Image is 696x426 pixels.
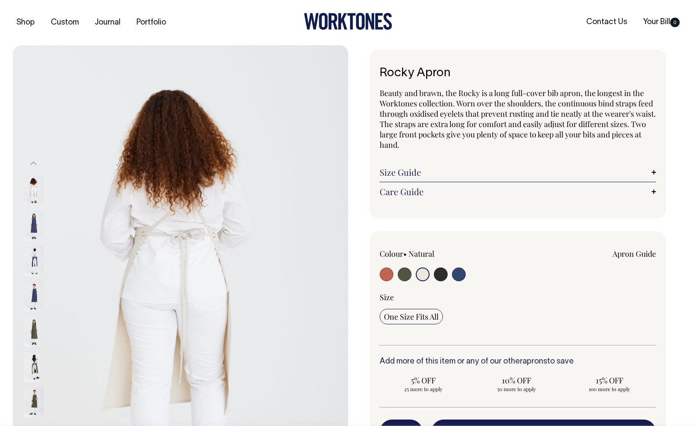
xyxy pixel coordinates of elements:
[570,386,649,392] span: 100 more to apply
[380,167,656,177] a: Size Guide
[47,16,82,30] a: Custom
[477,375,556,386] span: 10% OFF
[380,358,656,366] h6: Add more of this item or any of our other to save
[24,246,43,277] img: indigo
[24,352,43,382] img: olive
[403,249,407,259] span: •
[408,249,434,259] label: Natural
[380,187,656,197] a: Care Guide
[477,386,556,392] span: 50 more to apply
[91,16,124,30] a: Journal
[570,375,649,386] span: 15% OFF
[670,18,680,27] span: 0
[473,373,560,395] input: 10% OFF 50 more to apply
[24,317,43,347] img: olive
[380,67,656,80] h1: Rocky Apron
[640,15,683,29] a: Your Bill0
[380,88,656,150] span: Beauty and brawn, the Rocky is a long full-cover bib apron, the longest in the Worktones collecti...
[24,176,43,206] img: natural
[13,16,38,30] a: Shop
[24,211,43,241] img: indigo
[523,358,547,365] a: aprons
[566,373,653,395] input: 15% OFF 100 more to apply
[384,311,439,322] span: One Size Fits All
[583,15,631,29] a: Contact Us
[380,373,467,395] input: 5% OFF 25 more to apply
[24,388,43,418] img: olive
[380,309,443,324] input: One Size Fits All
[612,249,656,259] a: Apron Guide
[24,282,43,312] img: indigo
[384,375,463,386] span: 5% OFF
[380,292,656,302] div: Size
[133,16,170,30] a: Portfolio
[27,154,40,173] button: Previous
[384,386,463,392] span: 25 more to apply
[380,249,490,259] div: Colour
